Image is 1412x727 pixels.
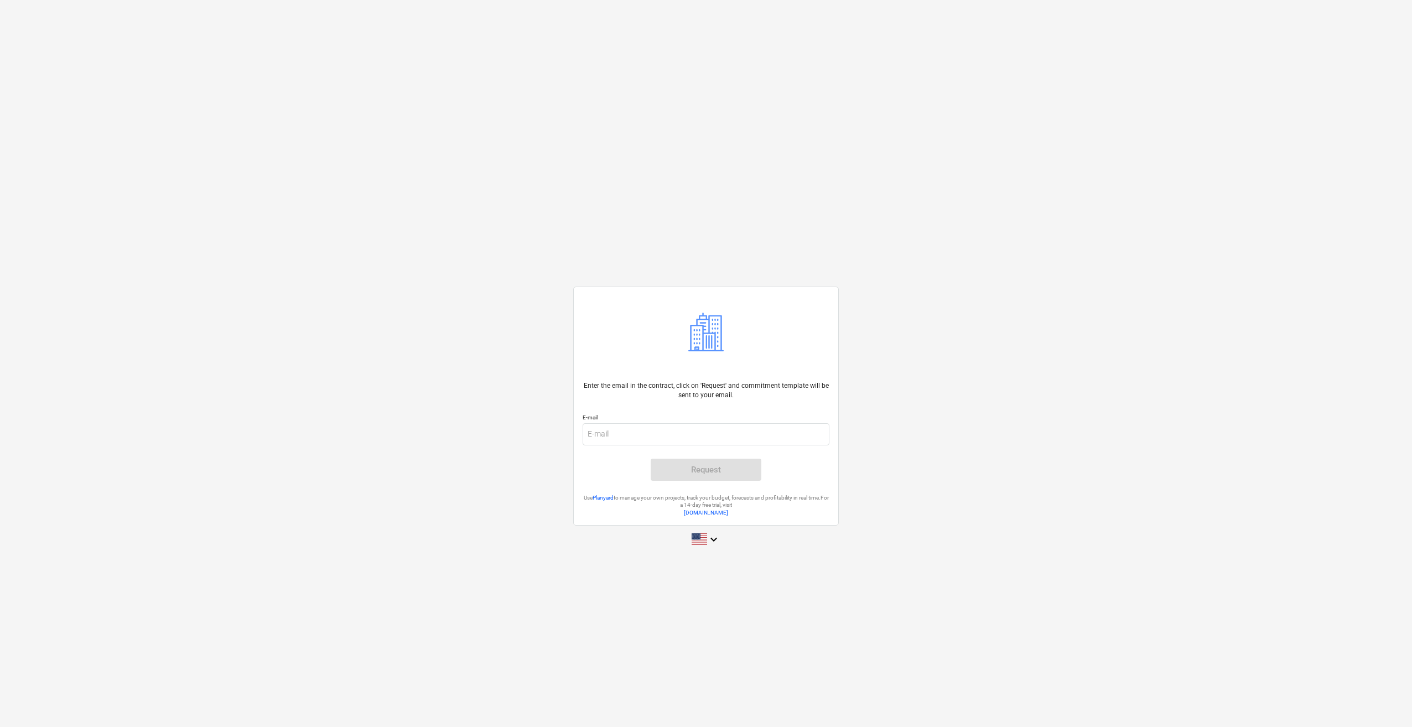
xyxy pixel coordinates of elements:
[684,510,728,516] a: [DOMAIN_NAME]
[583,494,829,509] p: Use to manage your own projects, track your budget, forecasts and profitability in real time. For...
[593,495,614,501] a: Planyard
[707,533,720,546] i: keyboard_arrow_down
[583,414,829,423] p: E-mail
[583,381,829,400] p: Enter the email in the contract, click on 'Request' and commitment template will be sent to your ...
[583,423,829,445] input: E-mail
